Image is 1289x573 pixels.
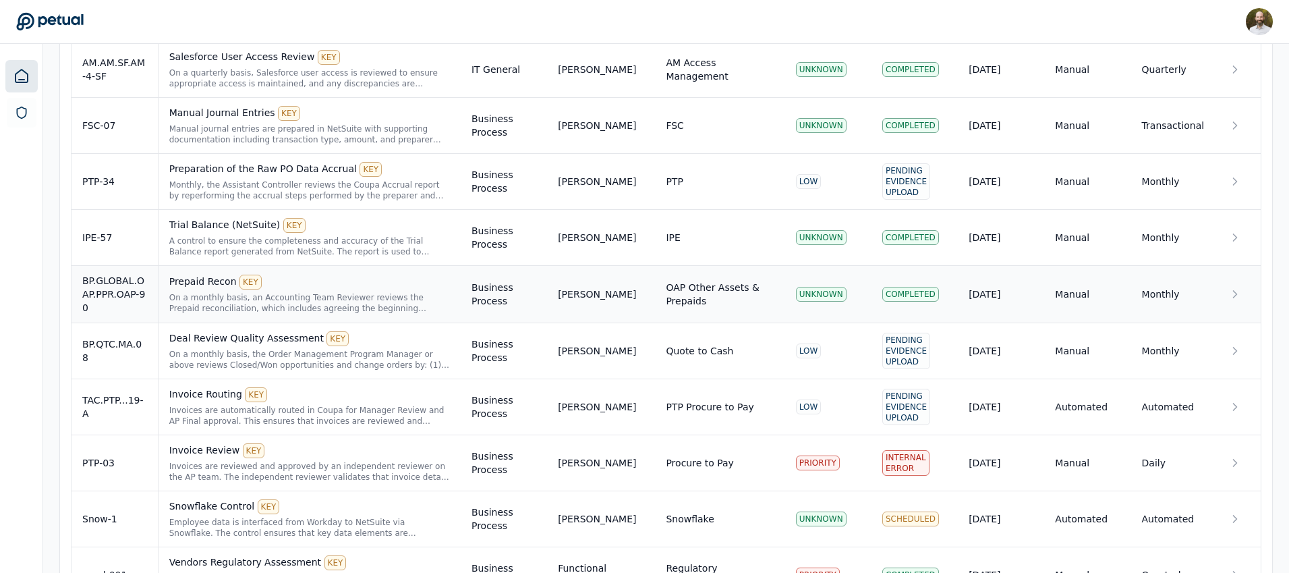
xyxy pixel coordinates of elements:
div: KEY [278,106,300,121]
div: LOW [796,174,822,189]
div: KEY [318,50,340,65]
div: Manual journal entries are prepared in NetSuite with supporting documentation including transacti... [169,124,450,145]
div: KEY [258,499,280,514]
div: KEY [243,443,265,458]
div: [DATE] [969,288,1033,301]
div: Invoice Routing [169,387,450,402]
div: [DATE] [969,400,1033,414]
td: Manual [1044,435,1130,491]
div: Invoices are reviewed and approved by an independent reviewer on the AP team. The independent rev... [169,461,450,483]
td: Manual [1044,210,1130,266]
div: Snowflake Control [169,499,450,514]
div: KEY [326,331,349,346]
div: Scheduled [882,512,939,526]
div: Snow-1 [82,512,147,526]
td: Automated [1131,379,1218,435]
div: KEY [360,162,382,177]
div: AM.AM.SF.AM-4-SF [82,56,147,83]
td: Automated [1131,491,1218,547]
div: AM Access Management [666,56,774,83]
div: Employee data is interfaced from Workday to NetSuite via Snowflake. The control ensures that key ... [169,517,450,539]
div: [PERSON_NAME] [558,175,636,188]
div: On a monthly basis, an Accounting Team Reviewer reviews the Prepaid reconciliation, which include... [169,292,450,314]
div: Preparation of the Raw PO Data Accrual [169,162,450,177]
td: Automated [1044,379,1130,435]
div: On a monthly basis, the Order Management Program Manager or above reviews Closed/Won opportunitie... [169,349,450,371]
div: [PERSON_NAME] [558,288,636,301]
td: Manual [1044,98,1130,154]
div: BP.GLOBAL.OAP.PPR.OAP-90 [82,274,147,315]
div: FSC-07 [82,119,147,132]
div: PTP Procure to Pay [666,400,753,414]
td: Transactional [1131,98,1218,154]
div: IPE [666,231,680,244]
div: [PERSON_NAME] [558,63,636,76]
div: Completed [882,230,939,245]
td: Monthly [1131,154,1218,210]
div: [DATE] [969,175,1033,188]
div: PTP-34 [82,175,147,188]
div: On a quarterly basis, Salesforce user access is reviewed to ensure appropriate access is maintain... [169,67,450,89]
div: PTP-03 [82,456,147,470]
div: Internal Error [882,450,929,476]
div: [DATE] [969,456,1033,470]
div: Vendors Regulatory Assessment [169,555,450,570]
div: Deal Review Quality Assessment [169,331,450,346]
div: [DATE] [969,512,1033,526]
td: Monthly [1131,266,1218,323]
td: Quarterly [1131,42,1218,98]
div: Prepaid Recon [169,275,450,290]
td: Business Process [461,98,547,154]
div: A control to ensure the completeness and accuracy of the Trial Balance report generated from NetS... [169,236,450,257]
td: Business Process [461,154,547,210]
div: Invoices are automatically routed in Coupa for Manager Review and AP Final approval. This ensures... [169,405,450,427]
div: UNKNOWN [796,118,847,133]
div: UNKNOWN [796,230,847,245]
div: FSC [666,119,683,132]
a: SOC [7,98,36,128]
a: Go to Dashboard [16,12,84,31]
div: [PERSON_NAME] [558,344,636,358]
td: Manual [1044,42,1130,98]
div: KEY [324,555,347,570]
td: Manual [1044,266,1130,323]
td: Business Process [461,210,547,266]
div: Completed [882,62,939,77]
div: Pending Evidence Upload [882,389,930,425]
div: Completed [882,118,939,133]
td: Monthly [1131,210,1218,266]
td: Business Process [461,323,547,379]
div: Quote to Cash [666,344,733,358]
td: Business Process [461,435,547,491]
div: [PERSON_NAME] [558,231,636,244]
div: Invoice Review [169,443,450,458]
div: Completed [882,287,939,302]
div: BP.QTC.MA.08 [82,337,147,364]
div: LOW [796,400,822,414]
div: PRIORITY [796,456,840,470]
td: IT General [461,42,547,98]
div: KEY [283,218,306,233]
div: Procure to Pay [666,456,733,470]
div: Trial Balance (NetSuite) [169,218,450,233]
img: David Coulombe [1246,8,1273,35]
td: Daily [1131,435,1218,491]
div: UNKNOWN [796,512,847,526]
div: Snowflake [666,512,714,526]
td: Business Process [461,491,547,547]
div: [PERSON_NAME] [558,512,636,526]
div: KEY [239,275,262,290]
div: [PERSON_NAME] [558,119,636,132]
td: Monthly [1131,323,1218,379]
div: [PERSON_NAME] [558,456,636,470]
div: [DATE] [969,231,1033,244]
div: OAP Other Assets & Prepaids [666,281,774,308]
td: Business Process [461,266,547,323]
div: IPE-57 [82,231,147,244]
div: [PERSON_NAME] [558,400,636,414]
td: Automated [1044,491,1130,547]
div: UNKNOWN [796,62,847,77]
div: TAC.PTP...19-A [82,393,147,420]
div: PTP [666,175,683,188]
div: [DATE] [969,119,1033,132]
